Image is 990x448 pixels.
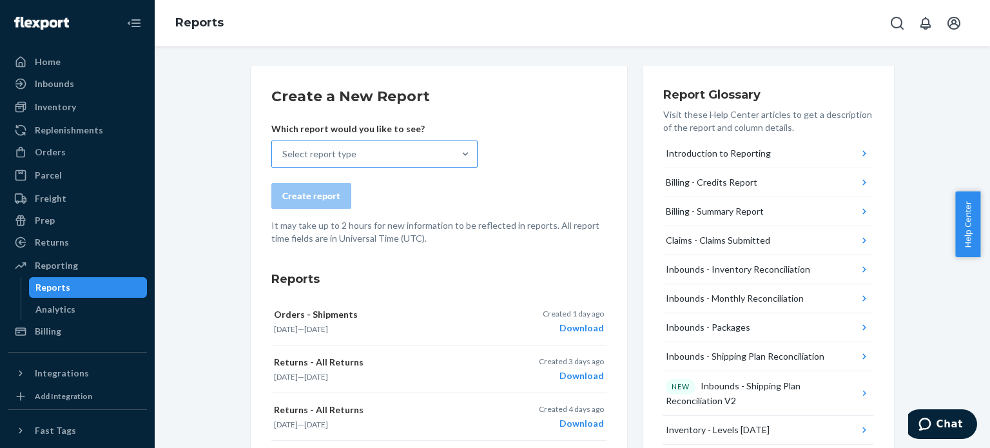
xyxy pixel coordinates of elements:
[271,219,607,245] p: It may take up to 2 hours for new information to be reflected in reports. All report time fields ...
[274,404,492,416] p: Returns - All Returns
[35,391,92,402] div: Add Integration
[274,420,298,429] time: [DATE]
[274,372,298,382] time: [DATE]
[35,146,66,159] div: Orders
[271,122,478,135] p: Which report would you like to see?
[663,342,873,371] button: Inbounds - Shipping Plan Reconciliation
[274,419,492,430] p: —
[8,97,147,117] a: Inventory
[35,55,61,68] div: Home
[666,263,810,276] div: Inbounds - Inventory Reconciliation
[35,214,55,227] div: Prep
[8,142,147,162] a: Orders
[666,205,764,218] div: Billing - Summary Report
[35,281,70,294] div: Reports
[663,313,873,342] button: Inbounds - Packages
[913,10,938,36] button: Open notifications
[35,124,103,137] div: Replenishments
[539,369,604,382] div: Download
[165,5,234,42] ol: breadcrumbs
[282,190,340,202] div: Create report
[271,183,351,209] button: Create report
[271,86,607,107] h2: Create a New Report
[666,234,770,247] div: Claims - Claims Submitted
[663,139,873,168] button: Introduction to Reporting
[663,371,873,416] button: NEWInbounds - Shipping Plan Reconciliation V2
[35,236,69,249] div: Returns
[884,10,910,36] button: Open Search Box
[8,52,147,72] a: Home
[8,232,147,253] a: Returns
[304,420,328,429] time: [DATE]
[666,176,757,189] div: Billing - Credits Report
[666,379,859,407] div: Inbounds - Shipping Plan Reconciliation V2
[663,197,873,226] button: Billing - Summary Report
[663,284,873,313] button: Inbounds - Monthly Reconciliation
[274,324,492,335] p: —
[8,420,147,441] button: Fast Tags
[955,191,980,257] button: Help Center
[121,10,147,36] button: Close Navigation
[29,277,148,298] a: Reports
[8,363,147,384] button: Integrations
[35,303,75,316] div: Analytics
[666,321,750,334] div: Inbounds - Packages
[35,169,62,182] div: Parcel
[663,226,873,255] button: Claims - Claims Submitted
[663,416,873,445] button: Inventory - Levels [DATE]
[35,77,74,90] div: Inbounds
[274,324,298,334] time: [DATE]
[35,325,61,338] div: Billing
[8,165,147,186] a: Parcel
[543,308,604,319] p: Created 1 day ago
[539,417,604,430] div: Download
[282,148,356,161] div: Select report type
[271,346,607,393] button: Returns - All Returns[DATE]—[DATE]Created 3 days agoDownload
[14,17,69,30] img: Flexport logo
[271,393,607,441] button: Returns - All Returns[DATE]—[DATE]Created 4 days agoDownload
[35,259,78,272] div: Reporting
[663,168,873,197] button: Billing - Credits Report
[304,372,328,382] time: [DATE]
[274,356,492,369] p: Returns - All Returns
[663,108,873,134] p: Visit these Help Center articles to get a description of the report and column details.
[35,367,89,380] div: Integrations
[271,271,607,287] h3: Reports
[271,298,607,346] button: Orders - Shipments[DATE]—[DATE]Created 1 day agoDownload
[672,382,690,392] p: NEW
[941,10,967,36] button: Open account menu
[8,120,147,141] a: Replenishments
[8,73,147,94] a: Inbounds
[35,192,66,205] div: Freight
[8,210,147,231] a: Prep
[666,292,804,305] div: Inbounds - Monthly Reconciliation
[35,424,76,437] div: Fast Tags
[175,15,224,30] a: Reports
[666,147,771,160] div: Introduction to Reporting
[8,255,147,276] a: Reporting
[274,308,492,321] p: Orders - Shipments
[539,356,604,367] p: Created 3 days ago
[908,409,977,442] iframe: Opens a widget where you can chat to one of our agents
[29,299,148,320] a: Analytics
[543,322,604,335] div: Download
[304,324,328,334] time: [DATE]
[8,321,147,342] a: Billing
[663,86,873,103] h3: Report Glossary
[35,101,76,113] div: Inventory
[666,424,770,436] div: Inventory - Levels [DATE]
[8,188,147,209] a: Freight
[274,371,492,382] p: —
[666,350,824,363] div: Inbounds - Shipping Plan Reconciliation
[539,404,604,414] p: Created 4 days ago
[8,389,147,404] a: Add Integration
[663,255,873,284] button: Inbounds - Inventory Reconciliation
